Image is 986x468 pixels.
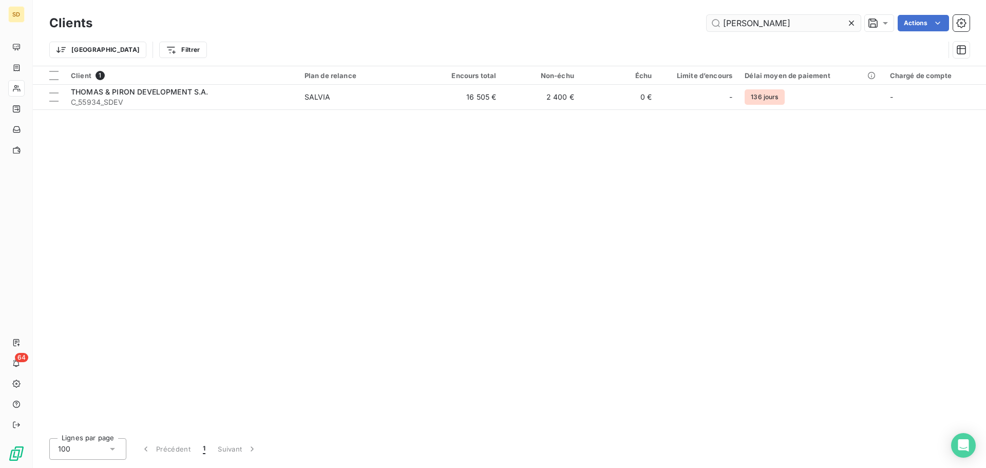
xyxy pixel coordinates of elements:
div: SD [8,6,25,23]
td: 16 505 € [425,85,503,109]
div: Open Intercom Messenger [951,433,976,458]
div: SALVIA [305,92,331,102]
span: 1 [96,71,105,80]
span: 100 [58,444,70,454]
h3: Clients [49,14,92,32]
span: Client [71,71,91,80]
div: Limite d’encours [664,71,732,80]
button: 1 [197,438,212,460]
span: 64 [15,353,28,362]
button: Actions [898,15,949,31]
div: Délai moyen de paiement [745,71,877,80]
button: Suivant [212,438,263,460]
span: 1 [203,444,205,454]
button: Filtrer [159,42,206,58]
img: Logo LeanPay [8,445,25,462]
div: Non-échu [508,71,574,80]
button: Précédent [135,438,197,460]
button: [GEOGRAPHIC_DATA] [49,42,146,58]
td: 2 400 € [502,85,580,109]
div: Plan de relance [305,71,419,80]
span: C_55934_SDEV [71,97,292,107]
div: Chargé de compte [890,71,980,80]
div: Encours total [431,71,497,80]
span: - [729,92,732,102]
div: Échu [586,71,652,80]
span: 136 jours [745,89,784,105]
input: Rechercher [707,15,861,31]
span: - [890,92,893,101]
td: 0 € [580,85,658,109]
span: THOMAS & PIRON DEVELOPMENT S.A. [71,87,208,96]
